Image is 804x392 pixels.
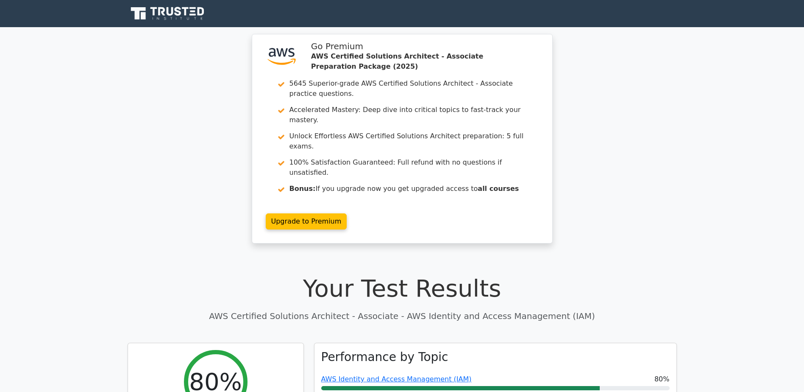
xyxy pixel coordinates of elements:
a: Upgrade to Premium [266,213,347,230]
h1: Your Test Results [128,274,677,302]
span: 80% [654,374,670,384]
p: AWS Certified Solutions Architect - Associate - AWS Identity and Access Management (IAM) [128,310,677,322]
a: AWS Identity and Access Management (IAM) [321,375,472,383]
h3: Performance by Topic [321,350,448,364]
